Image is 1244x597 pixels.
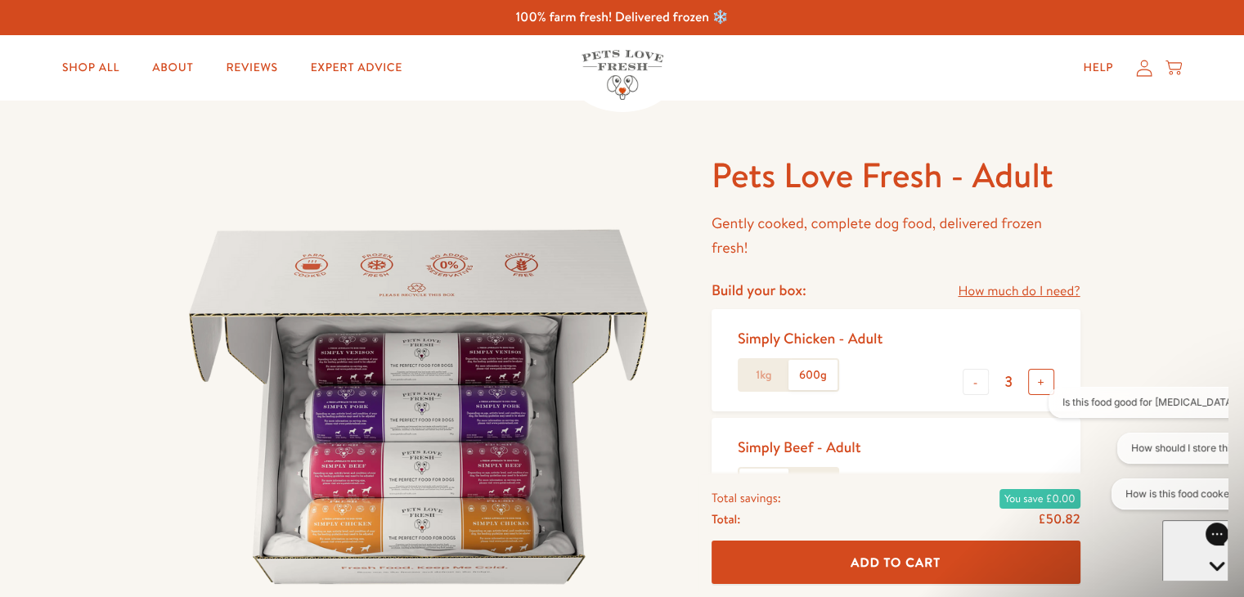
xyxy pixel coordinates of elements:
[712,211,1080,261] p: Gently cooked, complete dog food, delivered frozen fresh!
[712,509,740,530] span: Total:
[1040,387,1228,523] iframe: Gorgias live chat conversation starters
[712,281,806,299] h4: Build your box:
[139,52,206,84] a: About
[999,489,1080,509] span: You save £0.00
[788,360,838,391] label: 600g
[1162,520,1228,581] iframe: Gorgias live chat messenger
[298,52,415,84] a: Expert Advice
[739,360,788,391] label: 1kg
[738,438,861,456] div: Simply Beef - Adult
[712,153,1080,198] h1: Pets Love Fresh - Adult
[958,281,1080,303] a: How much do I need?
[213,52,290,84] a: Reviews
[712,487,781,509] span: Total savings:
[963,369,989,395] button: -
[49,52,132,84] a: Shop All
[788,469,838,500] label: 600g
[1038,510,1080,528] span: £50.82
[71,92,213,123] button: How is this food cooked?
[1070,52,1126,84] a: Help
[1028,369,1054,395] button: +
[582,50,663,100] img: Pets Love Fresh
[851,554,941,571] span: Add To Cart
[738,329,882,348] div: Simply Chicken - Adult
[77,46,213,77] button: How should I store this?
[712,541,1080,585] button: Add To Cart
[739,469,788,500] label: 1kg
